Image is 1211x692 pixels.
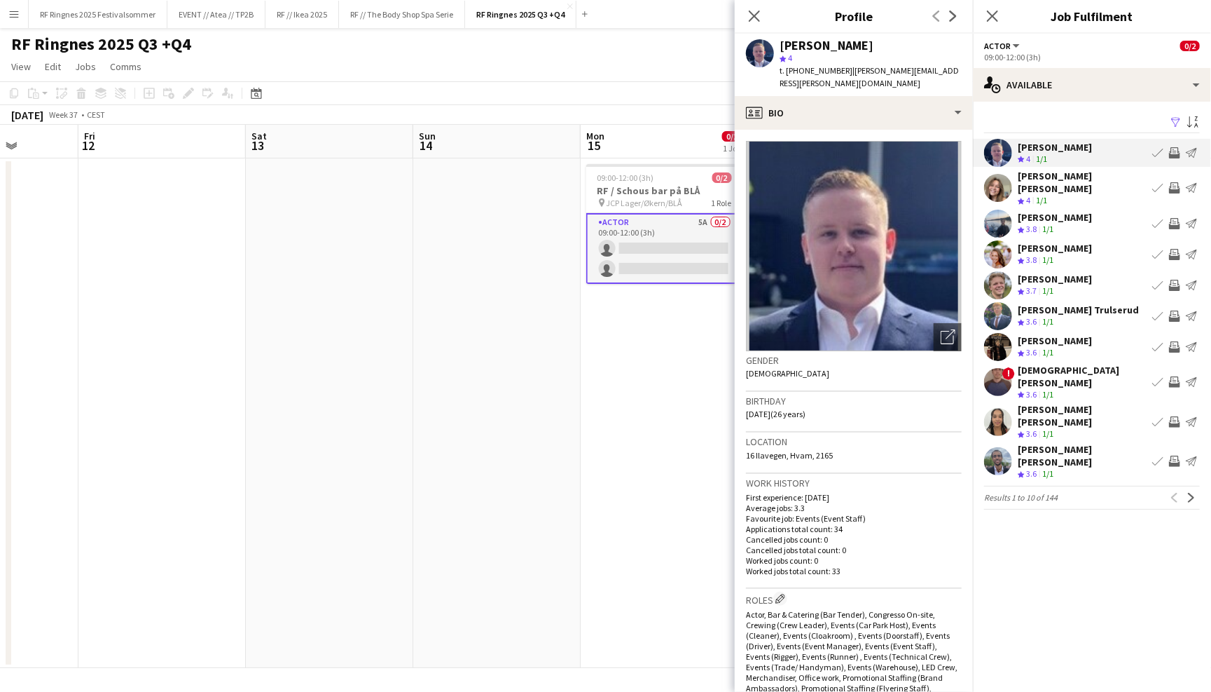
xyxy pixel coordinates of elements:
app-skills-label: 1/1 [1042,468,1053,479]
span: 16 Ilavegen, Hvam, 2165 [746,450,833,461]
span: 4 [788,53,792,63]
span: [DEMOGRAPHIC_DATA] [746,368,829,379]
span: Actor [984,41,1011,51]
p: Applications total count: 34 [746,524,962,534]
div: [PERSON_NAME] [780,39,873,52]
button: RF // The Body Shop Spa Serie [339,1,465,28]
div: [PERSON_NAME] [1018,273,1092,285]
app-skills-label: 1/1 [1036,154,1047,164]
div: Open photos pop-in [934,323,962,351]
h3: RF / Schous bar på BLÅ [586,184,743,197]
div: 1 Job [723,143,741,154]
span: Results 1 to 10 of 144 [984,492,1058,503]
span: Fri [84,130,95,142]
span: t. [PHONE_NUMBER] [780,65,852,76]
span: 3.8 [1026,224,1037,234]
div: [PERSON_NAME] [PERSON_NAME] [1018,403,1147,428]
span: 3.6 [1026,468,1037,479]
span: [DATE] (26 years) [746,409,805,419]
div: [PERSON_NAME] [1018,334,1092,347]
button: Actor [984,41,1022,51]
button: EVENT // Atea // TP2B [167,1,265,28]
span: 12 [82,137,95,154]
button: RF // Ikea 2025 [265,1,339,28]
h3: Birthday [746,395,962,407]
span: View [11,60,31,73]
app-skills-label: 1/1 [1042,224,1053,234]
a: Edit [39,57,67,76]
p: Worked jobs total count: 33 [746,566,962,576]
app-card-role: Actor5A0/209:00-12:00 (3h) [586,213,743,284]
div: [PERSON_NAME] [1018,242,1092,255]
span: JCP Lager/Økern/BLÅ [607,198,683,208]
app-skills-label: 1/1 [1042,347,1053,358]
span: ! [1002,367,1015,380]
button: RF Ringnes 2025 Festivalsommer [29,1,167,28]
span: Week 37 [46,109,81,120]
span: 3.6 [1026,347,1037,358]
div: [PERSON_NAME] [1018,211,1092,224]
h3: Gender [746,354,962,367]
span: 0/2 [1180,41,1200,51]
a: View [6,57,36,76]
div: [PERSON_NAME] [PERSON_NAME] [1018,443,1147,468]
app-skills-label: 1/1 [1042,428,1053,439]
div: 09:00-12:00 (3h) [984,52,1200,62]
h3: Job Fulfilment [973,7,1211,25]
span: 09:00-12:00 (3h) [597,172,654,183]
div: [DATE] [11,108,43,122]
span: 3.8 [1026,255,1037,265]
h1: RF Ringnes 2025 Q3 +Q4 [11,34,191,55]
span: 3.7 [1026,285,1037,296]
button: RF Ringnes 2025 Q3 +Q4 [465,1,576,28]
p: Cancelled jobs total count: 0 [746,545,962,555]
app-skills-label: 1/1 [1042,389,1053,400]
p: Favourite job: Events (Event Staff) [746,513,962,524]
img: Crew avatar or photo [746,141,962,351]
p: First experience: [DATE] [746,492,962,503]
div: [PERSON_NAME] [PERSON_NAME] [1018,170,1147,195]
span: 3.6 [1026,316,1037,327]
h3: Roles [746,592,962,606]
div: [PERSON_NAME] Trulserud [1018,304,1139,316]
a: Comms [104,57,147,76]
a: Jobs [69,57,102,76]
h3: Location [746,435,962,448]
h3: Work history [746,477,962,489]
span: Comms [110,60,141,73]
app-skills-label: 1/1 [1042,316,1053,327]
span: Sun [419,130,436,142]
span: Jobs [75,60,96,73]
div: [PERSON_NAME] [1018,141,1092,154]
div: CEST [87,109,105,120]
span: 0/2 [722,131,742,142]
app-skills-label: 1/1 [1042,255,1053,265]
div: [DEMOGRAPHIC_DATA][PERSON_NAME] [1018,364,1147,389]
span: 3.6 [1026,428,1037,439]
span: 4 [1026,154,1030,164]
span: 0/2 [712,172,732,183]
p: Worked jobs count: 0 [746,555,962,566]
span: 14 [417,137,436,154]
span: 4 [1026,195,1030,205]
span: 13 [249,137,267,154]
span: Sat [251,130,267,142]
div: Bio [735,96,973,130]
span: 3.6 [1026,389,1037,400]
app-skills-label: 1/1 [1042,285,1053,296]
h3: Profile [735,7,973,25]
span: | [PERSON_NAME][EMAIL_ADDRESS][PERSON_NAME][DOMAIN_NAME] [780,65,959,88]
span: Edit [45,60,61,73]
app-job-card: 09:00-12:00 (3h)0/2RF / Schous bar på BLÅ JCP Lager/Økern/BLÅ1 RoleActor5A0/209:00-12:00 (3h) [586,164,743,284]
p: Average jobs: 3.3 [746,503,962,513]
p: Cancelled jobs count: 0 [746,534,962,545]
span: Mon [586,130,604,142]
div: Available [973,68,1211,102]
span: 1 Role [712,198,732,208]
span: 15 [584,137,604,154]
app-skills-label: 1/1 [1036,195,1047,205]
